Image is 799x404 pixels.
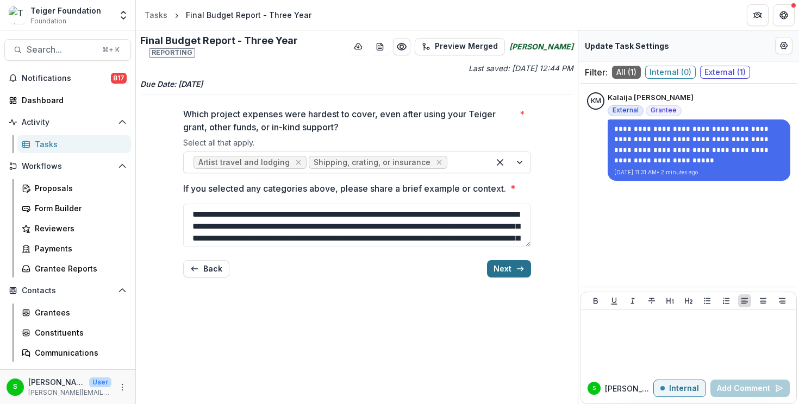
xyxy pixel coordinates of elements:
[4,282,131,299] button: Open Contacts
[149,48,195,57] span: Reporting
[293,157,304,168] div: Remove Artist travel and lodging
[747,4,769,26] button: Partners
[198,158,290,167] span: Artist travel and lodging
[116,4,131,26] button: Open entity switcher
[626,294,639,307] button: Italicize
[22,74,111,83] span: Notifications
[145,9,167,21] div: Tasks
[700,66,750,79] span: External ( 1 )
[4,366,131,383] button: Open Data & Reporting
[608,92,694,103] p: Kalaija [PERSON_NAME]
[487,260,531,277] button: Next
[371,38,389,55] button: download-word-button
[35,307,122,318] div: Grantees
[349,38,367,55] button: download-button
[614,168,784,176] p: [DATE] 11:31 AM • 2 minutes ago
[22,118,114,127] span: Activity
[35,263,122,274] div: Grantee Reports
[645,294,658,307] button: Strike
[664,294,677,307] button: Heading 1
[17,219,131,237] a: Reviewers
[22,286,114,295] span: Contacts
[608,294,621,307] button: Underline
[28,388,111,397] p: [PERSON_NAME][EMAIL_ADDRESS][DOMAIN_NAME]
[140,35,345,58] h2: Final Budget Report - Three Year
[585,40,669,52] p: Update Task Settings
[35,347,122,358] div: Communications
[415,38,505,55] button: Preview Merged
[183,182,506,195] p: If you selected any categories above, please share a brief example or context.
[22,162,114,171] span: Workflows
[35,138,122,150] div: Tasks
[773,4,795,26] button: Get Help
[509,41,573,52] i: [PERSON_NAME]
[17,344,131,362] a: Communications
[17,135,131,153] a: Tasks
[4,113,131,131] button: Open Activity
[682,294,695,307] button: Heading 2
[605,383,653,394] p: [PERSON_NAME]
[17,179,131,197] a: Proposals
[491,154,509,171] div: Clear selected options
[775,37,792,54] button: Edit Form Settings
[651,106,677,114] span: Grantee
[140,78,573,90] p: Due Date: [DATE]
[359,62,574,74] p: Last saved: [DATE] 12:44 PM
[183,138,531,151] div: Select all that apply.
[35,203,122,214] div: Form Builder
[591,98,601,105] div: Kalaija Mallery
[701,294,714,307] button: Bullet List
[27,45,96,55] span: Search...
[653,380,706,397] button: Internal
[17,260,131,277] a: Grantee Reports
[720,294,733,307] button: Ordered List
[140,7,172,23] a: Tasks
[585,66,608,79] p: Filter:
[89,377,111,387] p: User
[17,239,131,257] a: Payments
[116,381,129,394] button: More
[776,294,789,307] button: Align Right
[434,157,445,168] div: Remove Shipping, crating, or insurance
[140,7,316,23] nav: breadcrumb
[35,223,122,234] div: Reviewers
[612,66,641,79] span: All ( 1 )
[757,294,770,307] button: Align Center
[589,294,602,307] button: Bold
[28,376,85,388] p: [PERSON_NAME]
[738,294,751,307] button: Align Left
[393,38,410,55] button: Preview ae7d0704-f918-4e3f-8935-d899e7a4d91c.pdf
[613,106,639,114] span: External
[710,380,790,397] button: Add Comment
[22,94,122,106] div: Dashboard
[17,304,131,321] a: Grantees
[111,73,127,84] span: 817
[35,182,122,194] div: Proposals
[9,7,26,24] img: Teiger Foundation
[183,260,229,277] button: Back
[100,44,122,56] div: ⌘ + K
[30,5,101,16] div: Teiger Foundation
[35,327,122,338] div: Constituents
[35,243,122,254] div: Payments
[17,324,131,342] a: Constituents
[4,91,131,109] a: Dashboard
[645,66,696,79] span: Internal ( 0 )
[592,386,596,391] div: Stephanie
[183,108,515,134] p: Which project expenses were hardest to cover, even after using your Teiger grant, other funds, or...
[4,70,131,87] button: Notifications817
[30,16,66,26] span: Foundation
[4,39,131,61] button: Search...
[314,158,430,167] span: Shipping, crating, or insurance
[4,157,131,175] button: Open Workflows
[13,383,17,390] div: Stephanie
[186,9,311,21] div: Final Budget Report - Three Year
[17,199,131,217] a: Form Builder
[669,384,699,393] p: Internal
